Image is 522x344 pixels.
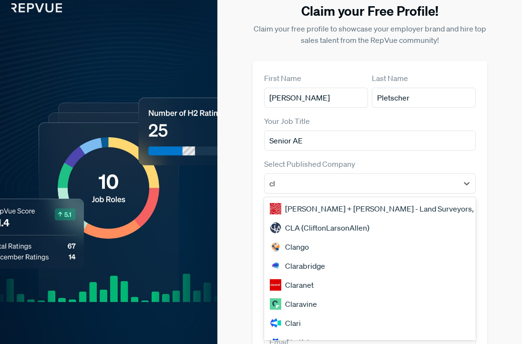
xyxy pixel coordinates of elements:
input: Title [264,131,476,151]
img: Clari [270,317,281,329]
div: CLA (CliftonLarsonAllen) [264,218,476,237]
div: Clango [264,237,476,256]
label: Last Name [372,72,408,84]
div: Clari [264,314,476,333]
label: Your Job Title [264,115,310,127]
img: Claranet [270,279,281,291]
img: Clarabridge [270,260,281,272]
input: First Name [264,88,368,108]
div: Clarabridge [264,256,476,275]
img: Clango [270,241,281,253]
div: Claravine [264,294,476,314]
div: [PERSON_NAME] + [PERSON_NAME] - Land Surveyors, Planners, Engineers [264,199,476,218]
div: Claranet [264,275,476,294]
img: Claravine [270,298,281,310]
label: First Name [264,72,301,84]
input: Last Name [372,88,476,108]
label: Select Published Company [264,158,355,170]
img: Carter + Clark - Land Surveyors, Planners, Engineers [270,203,281,214]
h3: Claim your Free Profile! [253,3,487,19]
img: CLA (CliftonLarsonAllen) [270,222,281,233]
p: Claim your free profile to showcase your employer brand and hire top sales talent from the RepVue... [253,23,487,46]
